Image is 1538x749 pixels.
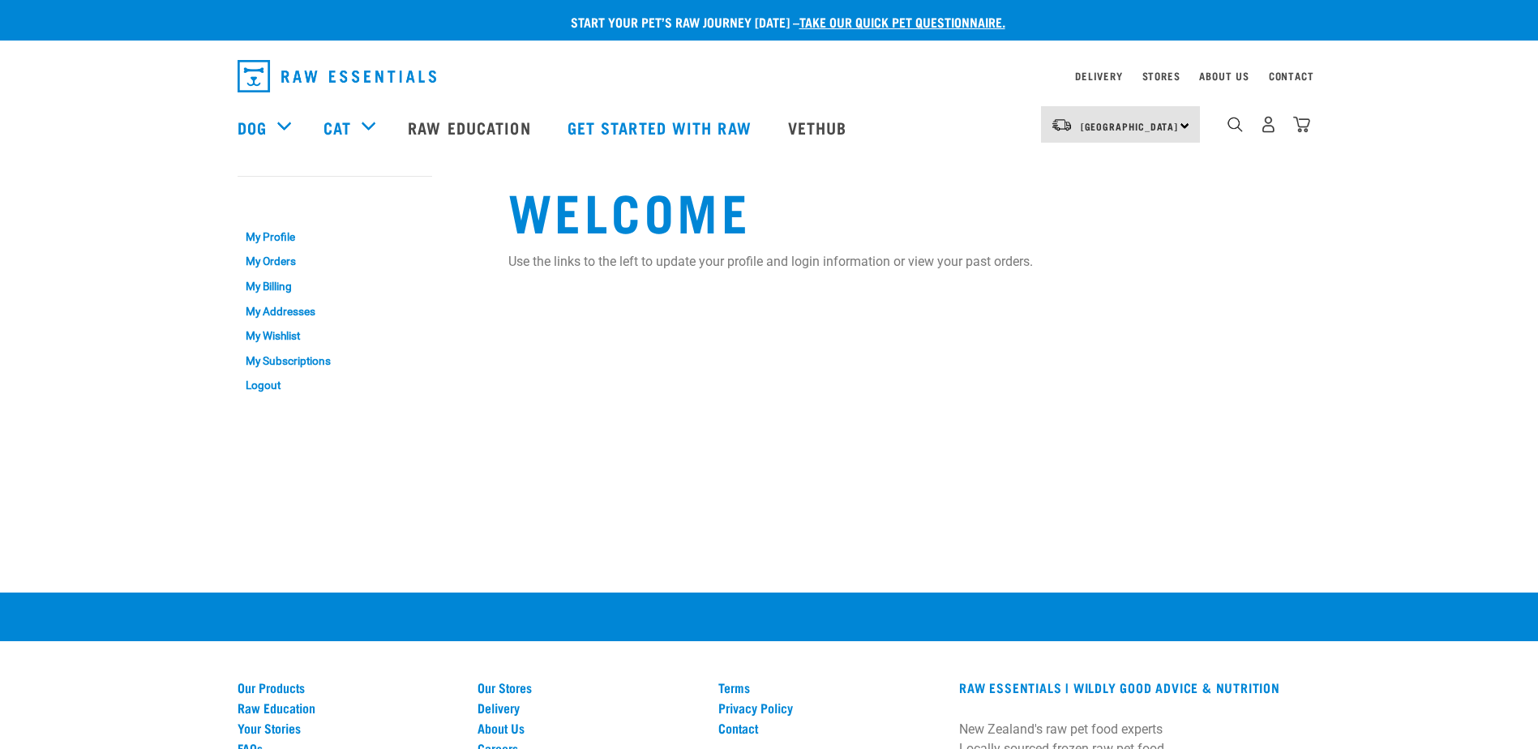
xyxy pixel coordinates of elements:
a: My Wishlist [238,323,432,349]
a: Contact [1269,73,1314,79]
img: Raw Essentials Logo [238,60,436,92]
img: user.png [1260,116,1277,133]
a: My Addresses [238,299,432,324]
span: [GEOGRAPHIC_DATA] [1081,123,1179,129]
img: home-icon-1@2x.png [1227,117,1243,132]
a: Get started with Raw [551,95,772,160]
img: home-icon@2x.png [1293,116,1310,133]
h3: RAW ESSENTIALS | Wildly Good Advice & Nutrition [959,680,1300,695]
a: About Us [1199,73,1249,79]
a: Logout [238,373,432,398]
a: Your Stories [238,721,459,735]
a: Delivery [478,700,699,715]
a: Terms [718,680,940,695]
a: About Us [478,721,699,735]
a: Raw Education [238,700,459,715]
a: Our Products [238,680,459,695]
a: My Profile [238,225,432,250]
nav: dropdown navigation [225,53,1314,99]
a: Raw Education [392,95,551,160]
a: Privacy Policy [718,700,940,715]
img: van-moving.png [1051,118,1073,132]
a: My Billing [238,274,432,299]
a: Dog [238,115,267,139]
a: Delivery [1075,73,1122,79]
a: take our quick pet questionnaire. [799,18,1005,25]
h1: Welcome [508,181,1301,239]
a: Stores [1142,73,1180,79]
a: Contact [718,721,940,735]
a: Vethub [772,95,868,160]
a: My Orders [238,250,432,275]
a: Cat [323,115,351,139]
a: My Account [238,192,316,199]
a: My Subscriptions [238,349,432,374]
p: Use the links to the left to update your profile and login information or view your past orders. [508,252,1301,272]
a: Our Stores [478,680,699,695]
